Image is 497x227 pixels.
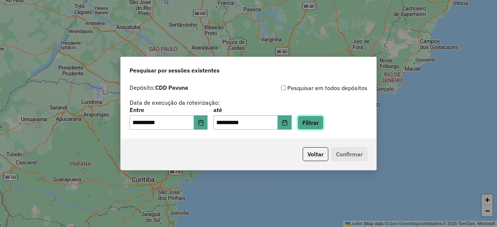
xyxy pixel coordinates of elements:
[130,105,208,114] label: Entre
[248,83,367,92] div: Pesquisar em todos depósitos
[130,66,220,75] span: Pesquisar por sessões existentes
[155,84,188,91] strong: CDD Pavuna
[298,116,324,130] button: Filtrar
[130,98,220,107] label: Data de execução da roteirização:
[213,105,291,114] label: até
[194,115,208,130] button: Choose Date
[303,147,328,161] button: Voltar
[130,83,188,92] label: Depósito:
[278,115,292,130] button: Choose Date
